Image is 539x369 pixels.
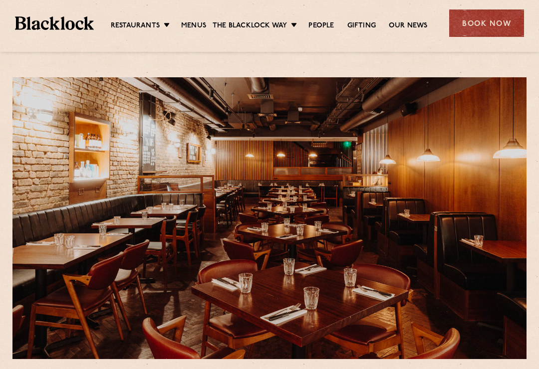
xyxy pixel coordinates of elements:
a: Gifting [347,21,376,31]
a: Our News [389,21,428,31]
img: BL_Textured_Logo-footer-cropped.svg [15,16,94,30]
a: Menus [181,21,206,31]
div: Book Now [449,9,524,37]
a: The Blacklock Way [213,21,287,31]
a: People [308,21,334,31]
a: Restaurants [111,21,160,31]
